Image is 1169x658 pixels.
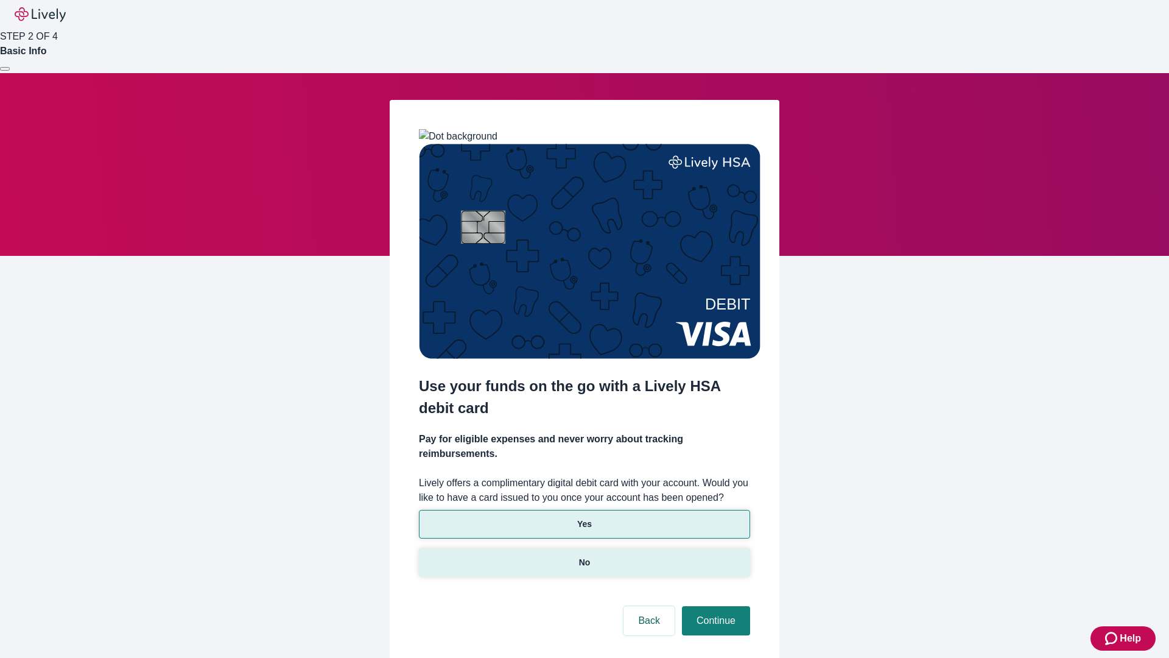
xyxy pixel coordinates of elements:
[579,556,591,569] p: No
[623,606,675,635] button: Back
[1120,631,1141,646] span: Help
[419,129,497,144] img: Dot background
[577,518,592,531] p: Yes
[15,7,66,22] img: Lively
[419,375,750,419] h2: Use your funds on the go with a Lively HSA debit card
[419,476,750,505] label: Lively offers a complimentary digital debit card with your account. Would you like to have a card...
[1090,626,1156,651] button: Zendesk support iconHelp
[419,432,750,461] h4: Pay for eligible expenses and never worry about tracking reimbursements.
[419,144,760,359] img: Debit card
[682,606,750,635] button: Continue
[419,510,750,539] button: Yes
[1105,631,1120,646] svg: Zendesk support icon
[419,548,750,577] button: No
